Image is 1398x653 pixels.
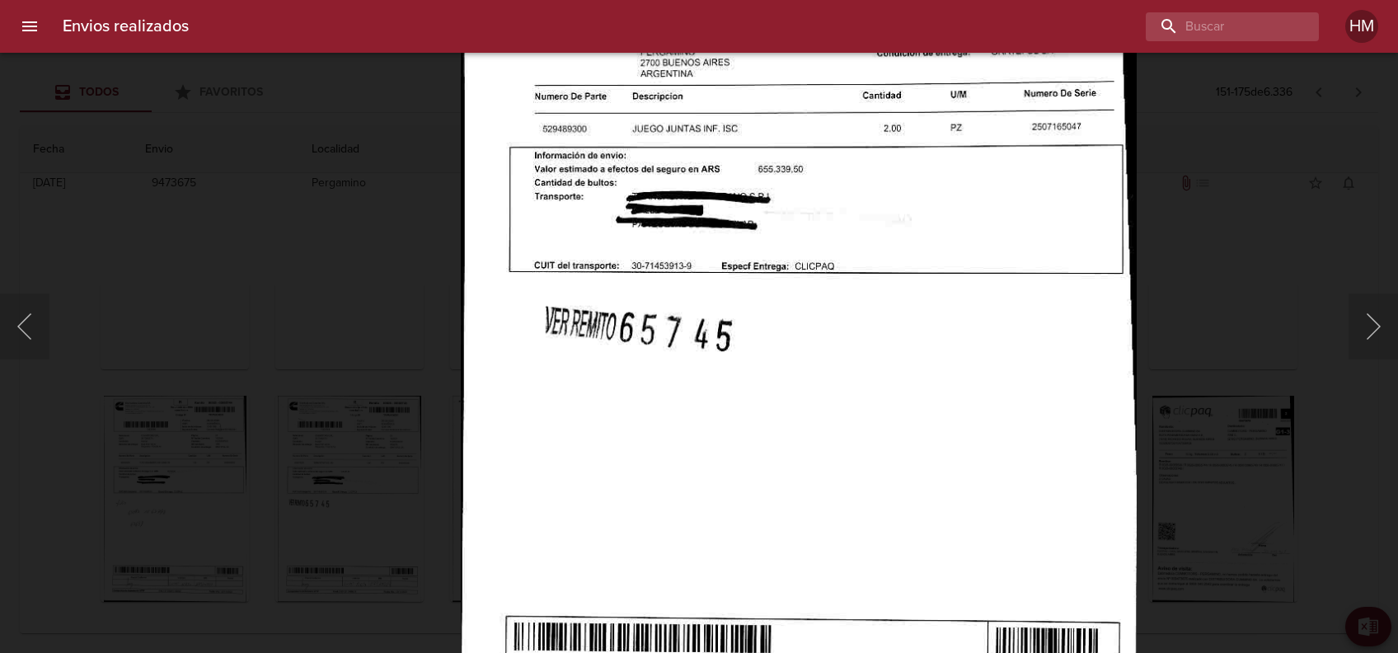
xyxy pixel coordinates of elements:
button: menu [10,7,49,46]
button: Siguiente [1349,294,1398,359]
div: Abrir información de usuario [1345,10,1378,43]
div: HM [1345,10,1378,43]
h6: Envios realizados [63,13,189,40]
input: buscar [1146,12,1291,41]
